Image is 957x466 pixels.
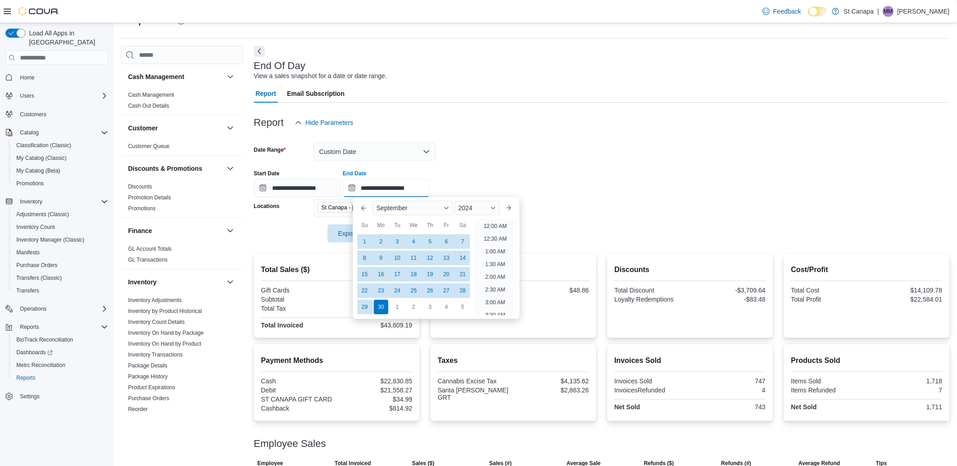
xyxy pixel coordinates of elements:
[13,222,59,233] a: Inventory Count
[9,346,112,359] a: Dashboards
[261,296,335,303] div: Subtotal
[480,233,511,244] li: 12:30 AM
[128,330,204,336] a: Inventory On Hand by Package
[791,296,865,303] div: Total Profit
[225,277,236,288] button: Inventory
[13,285,108,296] span: Transfers
[868,387,942,394] div: 7
[261,322,303,329] strong: Total Invoiced
[13,273,108,283] span: Transfers (Classic)
[254,170,280,177] label: Start Date
[482,272,509,283] li: 2:00 AM
[390,218,405,233] div: Tu
[515,287,589,294] div: $48.86
[13,165,108,176] span: My Catalog (Beta)
[456,283,470,298] div: day-28
[128,352,183,358] a: Inventory Transactions
[254,146,286,154] label: Date Range
[439,218,454,233] div: Fr
[343,170,367,177] label: End Date
[9,221,112,233] button: Inventory Count
[13,209,73,220] a: Adjustments (Classic)
[439,283,454,298] div: day-27
[128,143,169,149] a: Customer Queue
[13,334,108,345] span: BioTrack Reconciliation
[254,203,280,210] label: Locations
[128,245,172,253] span: GL Account Totals
[13,153,108,164] span: My Catalog (Classic)
[16,362,65,369] span: Metrc Reconciliation
[374,283,388,298] div: day-23
[16,223,55,231] span: Inventory Count
[16,303,108,314] span: Operations
[808,7,828,16] input: Dark Mode
[327,224,378,243] button: Export
[438,355,589,366] h2: Taxes
[16,154,67,162] span: My Catalog (Classic)
[357,251,372,265] div: day-8
[338,322,412,329] div: $43,609.19
[423,251,437,265] div: day-12
[390,251,405,265] div: day-10
[774,7,801,16] span: Feedback
[254,117,284,128] h3: Report
[9,259,112,272] button: Purchase Orders
[16,127,108,138] span: Catalog
[374,218,388,233] div: Mo
[287,84,345,103] span: Email Subscription
[13,360,69,371] a: Metrc Reconciliation
[13,209,108,220] span: Adjustments (Classic)
[128,124,158,133] h3: Customer
[407,267,421,282] div: day-18
[439,251,454,265] div: day-13
[13,260,61,271] a: Purchase Orders
[455,201,500,215] div: Button. Open the year selector. 2024 is currently selected.
[480,221,511,232] li: 12:00 AM
[16,349,53,356] span: Dashboards
[128,373,168,380] a: Package History
[868,403,942,411] div: 1,711
[9,164,112,177] button: My Catalog (Beta)
[615,287,689,294] div: Total Discount
[128,164,202,173] h3: Discounts & Promotions
[128,319,185,325] a: Inventory Count Details
[13,222,108,233] span: Inventory Count
[357,234,372,249] div: day-1
[808,16,809,17] span: Dark Mode
[615,355,766,366] h2: Invoices Sold
[314,143,436,161] button: Custom Date
[868,377,942,385] div: 1,718
[16,391,108,402] span: Settings
[791,355,942,366] h2: Products Sold
[791,377,865,385] div: Items Sold
[407,283,421,298] div: day-25
[357,218,372,233] div: Su
[357,283,372,298] div: day-22
[261,287,335,294] div: Gift Cards
[13,247,43,258] a: Manifests
[261,396,335,403] div: ST CANAPA GIFT CARD
[883,6,894,17] div: Mike Martinez
[13,165,64,176] a: My Catalog (Beta)
[482,246,509,257] li: 1:00 AM
[16,374,35,382] span: Reports
[261,387,335,394] div: Debit
[2,390,112,403] button: Settings
[128,164,223,173] button: Discounts & Promotions
[615,403,640,411] strong: Net Sold
[128,395,169,402] span: Purchase Orders
[2,195,112,208] button: Inventory
[16,236,84,243] span: Inventory Manager (Classic)
[16,303,50,314] button: Operations
[16,274,62,282] span: Transfers (Classic)
[128,351,183,358] span: Inventory Transactions
[128,102,169,109] span: Cash Out Details
[475,219,516,315] ul: Time
[407,218,421,233] div: We
[9,272,112,284] button: Transfers (Classic)
[128,183,152,190] a: Discounts
[254,179,341,197] input: Press the down key to open a popover containing a calendar.
[9,372,112,384] button: Reports
[254,438,326,449] h3: Employee Sales
[456,218,470,233] div: Sa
